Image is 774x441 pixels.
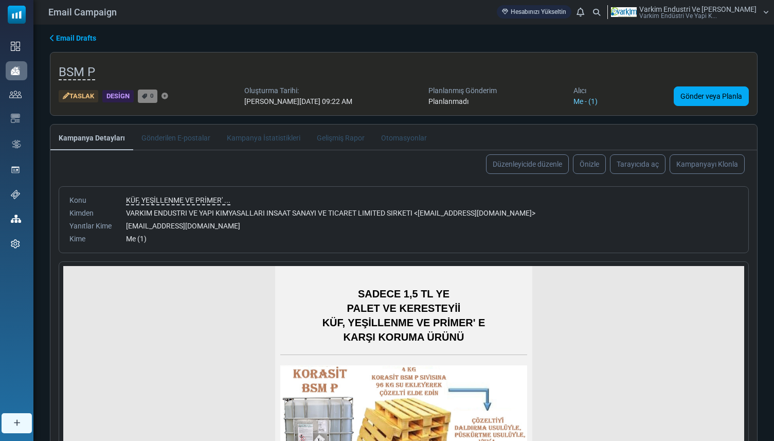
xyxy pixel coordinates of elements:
[59,65,95,80] span: BSM P
[69,195,114,206] div: Konu
[428,85,497,96] div: Planlanmış Gönderim
[11,165,20,174] img: landing_pages.svg
[639,13,717,19] span: Varki̇m Endüstri̇ Ve Yapi K...
[573,85,598,96] div: Alıcı
[244,85,352,96] div: Oluşturma Tarihi:
[138,90,157,102] a: 0
[8,6,26,24] img: mailsoftly_icon_blue_white.svg
[59,90,98,103] div: Taslak
[102,90,134,103] div: Design
[150,92,154,99] span: 0
[126,235,147,243] span: Me (1)
[280,287,527,344] p: SADECE 1,5 TL YE PALET VE KERESTEYİİ KÜF, YEŞİLLENME VE PRİMER' E KARŞI KORUMA ÜRÜNÜ
[670,154,745,174] a: Kampanyayı Klonla
[50,33,96,44] a: Email Drafts
[69,234,114,244] div: Kime
[69,208,114,219] div: Kimden
[50,125,133,150] a: Kampanya Detayları
[280,355,527,355] table: divider
[11,66,20,75] img: campaigns-icon-active.png
[48,5,117,19] span: Email Campaign
[244,96,352,107] div: [PERSON_NAME][DATE] 09:22 AM
[486,154,569,174] a: Düzenleyicide düzenle
[126,196,230,205] span: KÜF, YEŞİLLENME VE PRİMER' ...
[11,190,20,199] img: support-icon.svg
[126,208,738,219] div: VARKIM ENDUSTRI VE YAPI KIMYASALLARI INSAAT SANAYI VE TICARET LIMITED SIRKETI < [EMAIL_ADDRESS][D...
[573,154,606,174] a: Önizle
[674,86,749,106] a: Gönder veya Planla
[56,34,96,42] span: translation missing: tr.ms_sidebar.email_drafts
[497,5,571,19] a: Hesabınızı Yükseltin
[611,5,637,20] img: User Logo
[610,154,665,174] a: Tarayıcıda aç
[11,239,20,249] img: settings-icon.svg
[573,97,598,105] a: Me - (1)
[611,5,769,20] a: User Logo Varkim Endustri Ve [PERSON_NAME] Varki̇m Endüstri̇ Ve Yapi K...
[11,114,20,123] img: email-templates-icon.svg
[69,221,114,232] div: Yanıtlar Kime
[126,221,738,232] div: [EMAIL_ADDRESS][DOMAIN_NAME]
[639,6,757,13] span: Varkim Endustri Ve [PERSON_NAME]
[161,93,168,100] a: Etiket Ekle
[11,42,20,51] img: dashboard-icon.svg
[428,97,469,105] span: Planlanmadı
[11,138,22,150] img: workflow.svg
[9,91,22,98] img: contacts-icon.svg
